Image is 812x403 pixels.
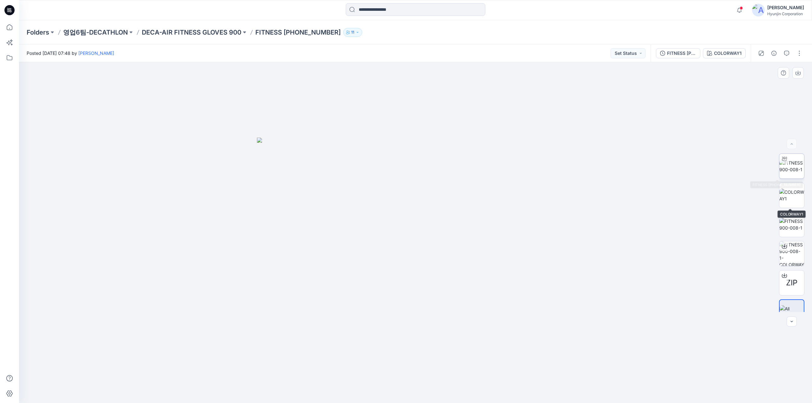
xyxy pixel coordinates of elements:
div: Hyunjin Corporation [767,11,804,16]
img: FITNESS 900-008-1-COLORWAY1 [779,241,804,266]
img: All colorways [780,305,804,319]
span: ZIP [786,277,797,289]
a: 영업6팀-DECATHLON [63,28,128,37]
a: DECA-AIR FITNESS GLOVES 900 [142,28,241,37]
div: FITNESS [PHONE_NUMBER] [667,50,696,57]
button: COLORWAY1 [703,48,746,58]
button: FITNESS [PHONE_NUMBER] [656,48,700,58]
button: Details [769,48,779,58]
a: Folders [27,28,49,37]
button: 11 [343,28,362,37]
p: FITNESS [PHONE_NUMBER] [255,28,341,37]
img: FITNESS 900-008-1 [779,218,804,231]
div: [PERSON_NAME] [767,4,804,11]
p: 11 [351,29,354,36]
img: COLORWAY1 [779,189,804,202]
img: avatar [752,4,765,16]
div: COLORWAY1 [714,50,742,57]
a: [PERSON_NAME] [78,50,114,56]
img: FITNESS 900-008-1 [779,159,804,173]
span: Posted [DATE] 07:48 by [27,50,114,56]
